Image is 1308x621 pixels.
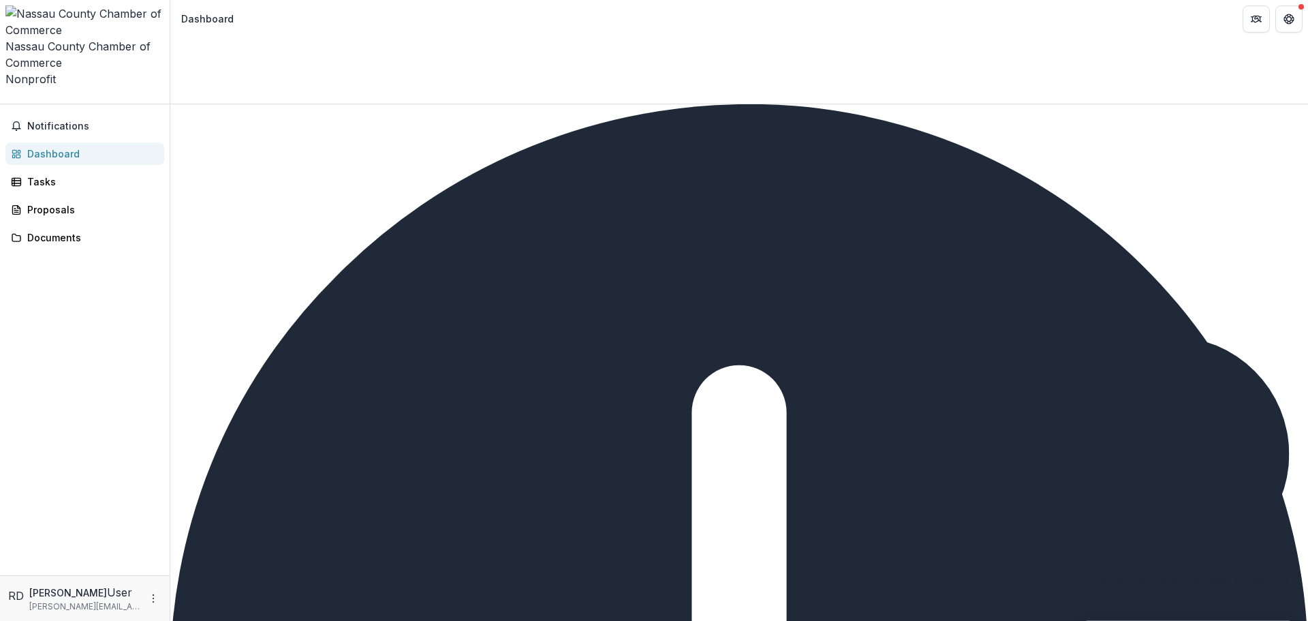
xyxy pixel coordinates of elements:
[8,588,24,604] div: Regina Duncan
[1275,5,1303,33] button: Get Help
[176,9,239,29] nav: breadcrumb
[5,5,164,38] img: Nassau County Chamber of Commerce
[29,601,140,613] p: [PERSON_NAME][EMAIL_ADDRESS][DOMAIN_NAME]
[27,202,153,217] div: Proposals
[145,590,161,607] button: More
[5,198,164,221] a: Proposals
[27,175,153,189] div: Tasks
[5,142,164,165] a: Dashboard
[29,586,107,600] p: [PERSON_NAME]
[107,584,132,601] p: User
[5,38,164,71] div: Nassau County Chamber of Commerce
[27,121,159,132] span: Notifications
[181,12,234,26] div: Dashboard
[5,226,164,249] a: Documents
[5,115,164,137] button: Notifications
[27,230,153,245] div: Documents
[1243,5,1270,33] button: Partners
[5,170,164,193] a: Tasks
[5,72,56,86] span: Nonprofit
[27,147,153,161] div: Dashboard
